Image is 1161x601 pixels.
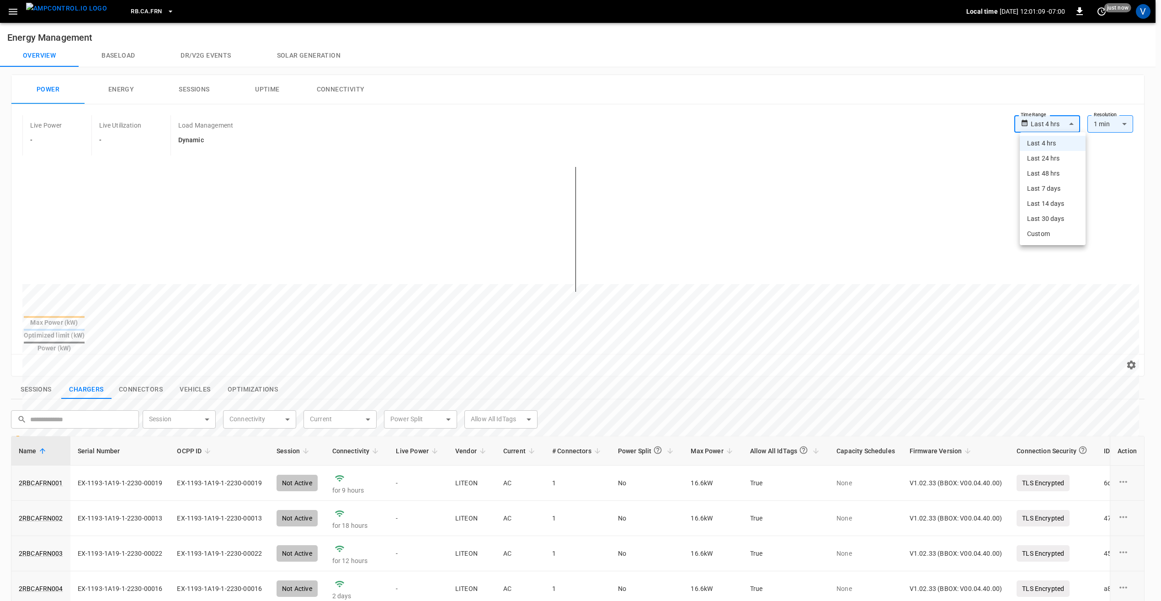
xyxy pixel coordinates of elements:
[1020,151,1086,166] li: Last 24 hrs
[1020,226,1086,241] li: Custom
[1020,136,1086,151] li: Last 4 hrs
[1020,181,1086,196] li: Last 7 days
[1020,166,1086,181] li: Last 48 hrs
[1020,196,1086,211] li: Last 14 days
[1020,211,1086,226] li: Last 30 days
